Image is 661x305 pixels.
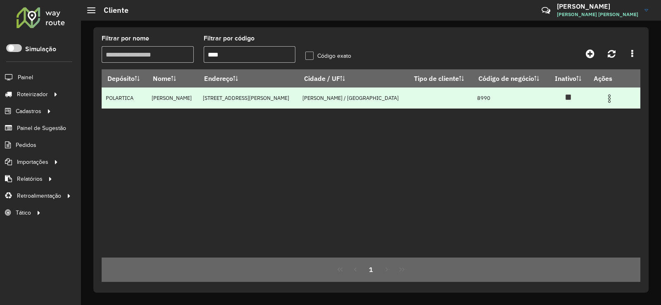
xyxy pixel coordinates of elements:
[198,70,298,87] th: Endereço
[588,70,637,87] th: Ações
[16,141,36,149] span: Pedidos
[147,87,199,109] td: [PERSON_NAME]
[198,87,298,109] td: [STREET_ADDRESS][PERSON_NAME]
[305,52,351,60] label: Código exato
[17,124,66,132] span: Painel de Sugestão
[557,11,638,18] span: [PERSON_NAME] [PERSON_NAME]
[473,87,548,109] td: 8990
[16,107,41,116] span: Cadastros
[204,33,254,43] label: Filtrar por código
[363,262,379,277] button: 1
[102,87,147,109] td: POLARTICA
[298,70,409,87] th: Cidade / UF
[408,70,473,87] th: Tipo de cliente
[557,2,638,10] h3: [PERSON_NAME]
[473,70,548,87] th: Código de negócio
[95,6,128,15] h2: Cliente
[548,70,588,87] th: Inativo
[102,70,147,87] th: Depósito
[18,73,33,82] span: Painel
[17,192,61,200] span: Retroalimentação
[298,87,409,109] td: [PERSON_NAME] / [GEOGRAPHIC_DATA]
[147,70,199,87] th: Nome
[16,208,31,217] span: Tático
[25,44,56,54] label: Simulação
[537,2,555,19] a: Contato Rápido
[102,33,149,43] label: Filtrar por nome
[17,175,43,183] span: Relatórios
[17,90,48,99] span: Roteirizador
[17,158,48,166] span: Importações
